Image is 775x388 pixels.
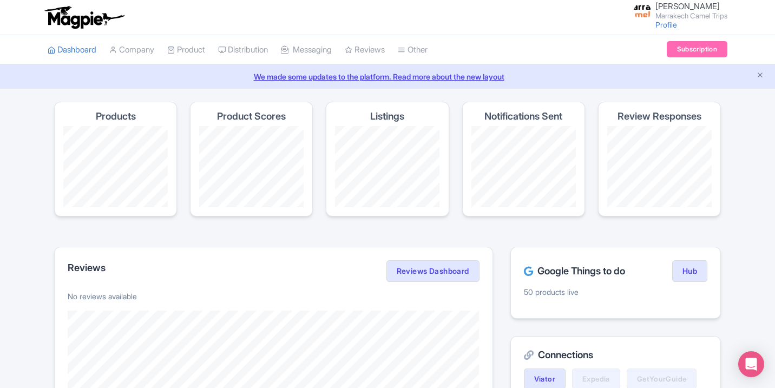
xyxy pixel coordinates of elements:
[484,111,562,122] h4: Notifications Sent
[370,111,404,122] h4: Listings
[68,262,106,273] h2: Reviews
[6,71,769,82] a: We made some updates to the platform. Read more about the new layout
[217,111,286,122] h4: Product Scores
[634,3,651,20] img: skpecjwo0uind1udobp4.png
[42,5,126,29] img: logo-ab69f6fb50320c5b225c76a69d11143b.png
[524,286,707,298] p: 50 products live
[655,12,727,19] small: Marrakech Camel Trips
[655,1,720,11] span: [PERSON_NAME]
[68,291,480,302] p: No reviews available
[281,35,332,65] a: Messaging
[524,266,625,277] h2: Google Things to do
[655,20,677,29] a: Profile
[667,41,727,57] a: Subscription
[672,260,707,282] a: Hub
[618,111,701,122] h4: Review Responses
[756,70,764,82] button: Close announcement
[524,350,707,360] h2: Connections
[48,35,96,65] a: Dashboard
[398,35,428,65] a: Other
[218,35,268,65] a: Distribution
[738,351,764,377] div: Open Intercom Messenger
[96,111,136,122] h4: Products
[109,35,154,65] a: Company
[386,260,480,282] a: Reviews Dashboard
[627,2,727,19] a: [PERSON_NAME] Marrakech Camel Trips
[167,35,205,65] a: Product
[345,35,385,65] a: Reviews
